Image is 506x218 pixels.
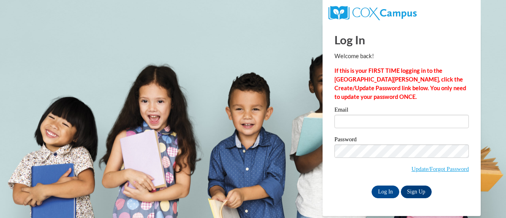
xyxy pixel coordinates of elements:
h1: Log In [334,32,469,48]
label: Password [334,136,469,144]
p: Welcome back! [334,52,469,61]
a: COX Campus [329,9,417,16]
a: Sign Up [401,186,432,198]
input: Log In [372,186,399,198]
img: COX Campus [329,6,417,20]
strong: If this is your FIRST TIME logging in to the [GEOGRAPHIC_DATA][PERSON_NAME], click the Create/Upd... [334,67,466,100]
label: Email [334,107,469,115]
a: Update/Forgot Password [412,166,469,172]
